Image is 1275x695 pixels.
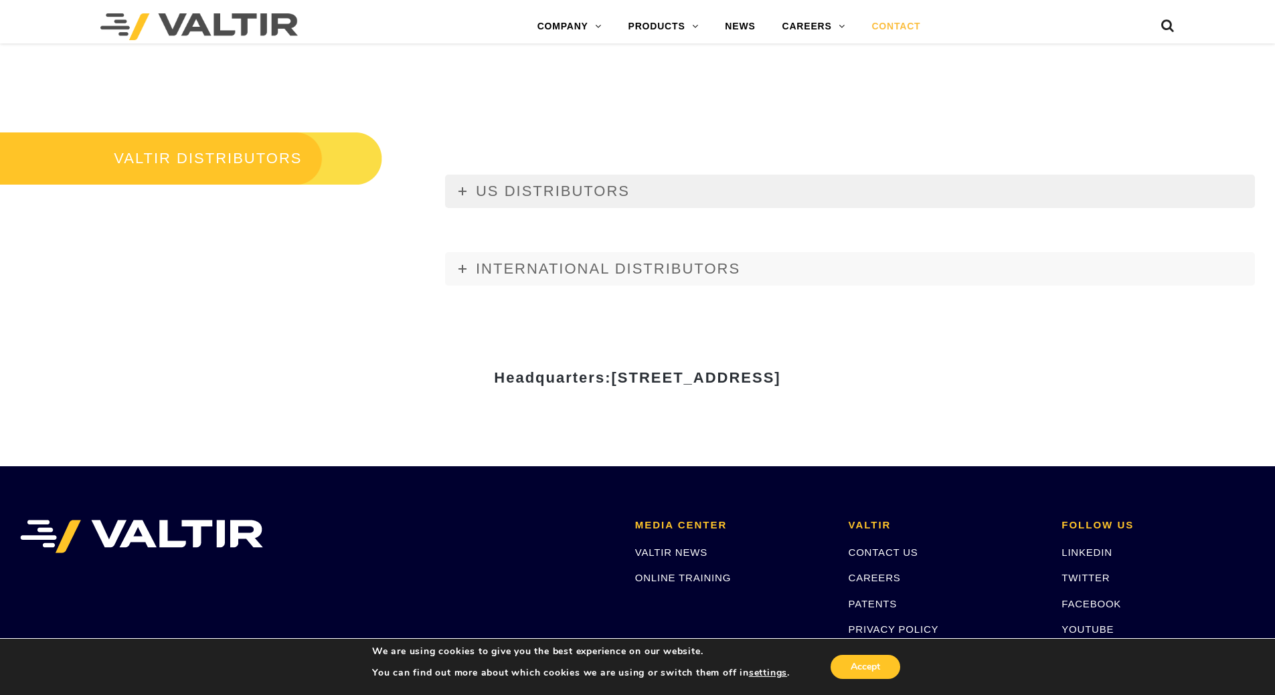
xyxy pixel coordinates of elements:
a: PATENTS [849,598,898,609]
strong: Headquarters: [494,369,780,386]
a: CONTACT US [849,547,918,558]
a: US DISTRIBUTORS [445,175,1255,208]
a: VALTIR NEWS [635,547,707,558]
img: Valtir [100,13,298,40]
span: US DISTRIBUTORS [476,183,630,199]
a: PRIVACY POLICY [849,623,939,635]
a: PRODUCTS [615,13,712,40]
a: ONLINE TRAINING [635,572,731,583]
a: NEWS [711,13,768,40]
a: INTERNATIONAL DISTRIBUTORS [445,252,1255,286]
h2: MEDIA CENTER [635,520,829,531]
h2: VALTIR [849,520,1042,531]
p: We are using cookies to give you the best experience on our website. [372,646,790,658]
button: settings [749,667,787,679]
a: LINKEDIN [1061,547,1112,558]
h2: FOLLOW US [1061,520,1255,531]
a: COMPANY [524,13,615,40]
span: [STREET_ADDRESS] [611,369,780,386]
a: FACEBOOK [1061,598,1121,609]
button: Accept [831,655,900,679]
a: YOUTUBE [1061,623,1114,635]
a: CAREERS [849,572,901,583]
p: You can find out more about which cookies we are using or switch them off in . [372,667,790,679]
a: CONTACT [858,13,934,40]
a: TWITTER [1061,572,1110,583]
span: INTERNATIONAL DISTRIBUTORS [476,260,740,277]
a: CAREERS [769,13,859,40]
img: VALTIR [20,520,263,553]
